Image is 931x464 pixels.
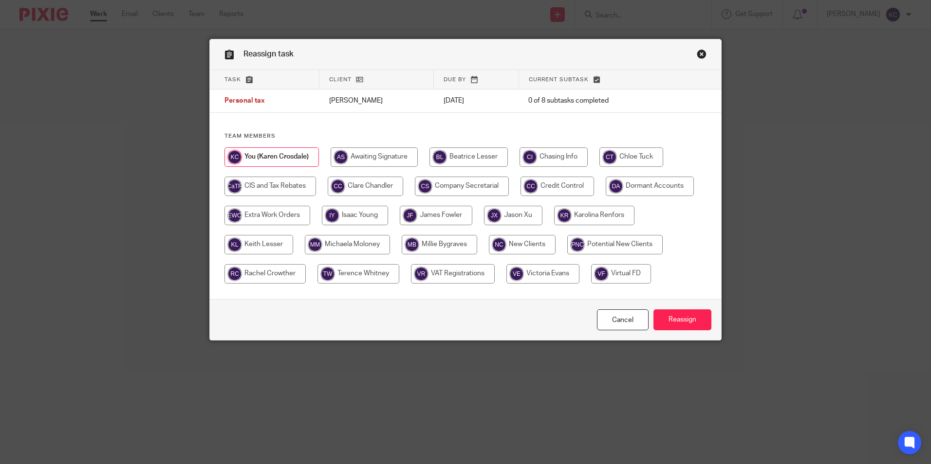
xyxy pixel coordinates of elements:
span: Current subtask [529,77,589,82]
span: Client [329,77,352,82]
p: [PERSON_NAME] [329,96,424,106]
span: Reassign task [243,50,294,58]
p: [DATE] [444,96,509,106]
input: Reassign [653,309,711,330]
a: Close this dialog window [697,49,707,62]
h4: Team members [224,132,707,140]
td: 0 of 8 subtasks completed [519,89,675,113]
span: Task [224,77,241,82]
span: Personal tax [224,98,265,105]
a: Close this dialog window [597,309,649,330]
span: Due by [444,77,466,82]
